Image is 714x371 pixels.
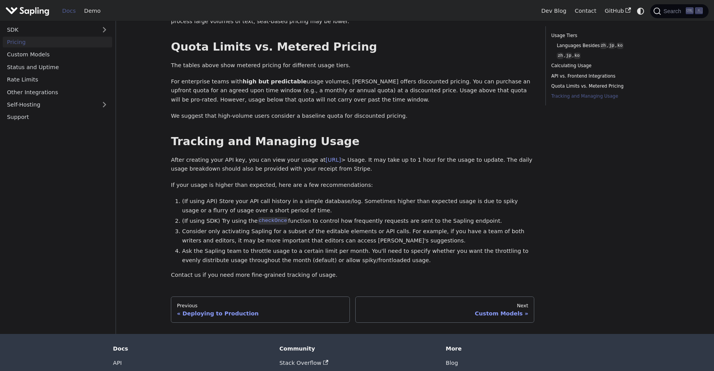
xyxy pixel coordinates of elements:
code: jp [608,42,615,49]
a: Self-Hosting [3,99,112,110]
a: SDK [3,24,97,36]
a: Usage Tiers [551,32,656,39]
button: Search (Ctrl+K) [650,4,708,18]
div: Docs [113,345,268,352]
img: Sapling.ai [5,5,49,17]
li: (If using SDK) Try using the function to control how frequently requests are sent to the Sapling ... [182,217,534,226]
a: Docs [58,5,80,17]
a: Dev Blog [537,5,570,17]
a: Blog [446,360,458,366]
li: Consider only activating Sapling for a subset of the editable elements or API calls. For example,... [182,227,534,246]
code: checkOnce [258,217,288,225]
a: Support [3,112,112,123]
p: We suggest that high-volume users consider a baseline quota for discounted pricing. [171,112,534,121]
a: API vs. Frontend Integrations [551,73,656,80]
a: [URL] [325,157,341,163]
a: NextCustom Models [355,296,534,323]
button: Expand sidebar category 'SDK' [97,24,112,36]
a: Tracking and Managing Usage [551,93,656,100]
span: Search [661,8,686,14]
a: Languages Besideszh,jp,ko [557,42,653,49]
a: Status and Uptime [3,62,112,73]
a: Pricing [3,37,112,48]
h2: Tracking and Managing Usage [171,135,534,149]
strong: high but predictable [243,78,307,85]
div: Custom Models [361,310,528,317]
kbd: K [695,7,703,14]
h2: Quota Limits vs. Metered Pricing [171,40,534,54]
p: If your usage is higher than expected, here are a few recommendations: [171,181,534,190]
div: Previous [177,303,344,309]
a: Rate Limits [3,74,112,85]
code: zh [557,53,564,59]
a: Demo [80,5,105,17]
a: zh,jp,ko [557,52,653,59]
div: Next [361,303,528,309]
a: Calculating Usage [551,62,656,69]
code: ko [617,42,624,49]
code: jp [565,53,572,59]
a: GitHub [600,5,635,17]
a: Sapling.ai [5,5,52,17]
code: zh [600,42,607,49]
p: The tables above show metered pricing for different usage tiers. [171,61,534,70]
div: Deploying to Production [177,310,344,317]
code: ko [574,53,581,59]
p: For enterprise teams with usage volumes, [PERSON_NAME] offers discounted pricing. You can purchas... [171,77,534,105]
a: checkOnce [258,218,288,224]
button: Switch between dark and light mode (currently system mode) [635,5,646,17]
a: Quota Limits vs. Metered Pricing [551,83,656,90]
a: Other Integrations [3,86,112,98]
li: (If using API) Store your API call history in a simple database/log. Sometimes higher than expect... [182,197,534,215]
div: Community [279,345,435,352]
a: API [113,360,122,366]
a: PreviousDeploying to Production [171,296,350,323]
p: Contact us if you need more fine-grained tracking of usage. [171,271,534,280]
nav: Docs pages [171,296,534,323]
div: More [446,345,601,352]
a: Contact [571,5,601,17]
p: After creating your API key, you can view your usage at > Usage. It may take up to 1 hour for the... [171,156,534,174]
li: Ask the Sapling team to throttle usage to a certain limit per month. You'll need to specify wheth... [182,247,534,265]
a: Stack Overflow [279,360,328,366]
a: Custom Models [3,49,112,60]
